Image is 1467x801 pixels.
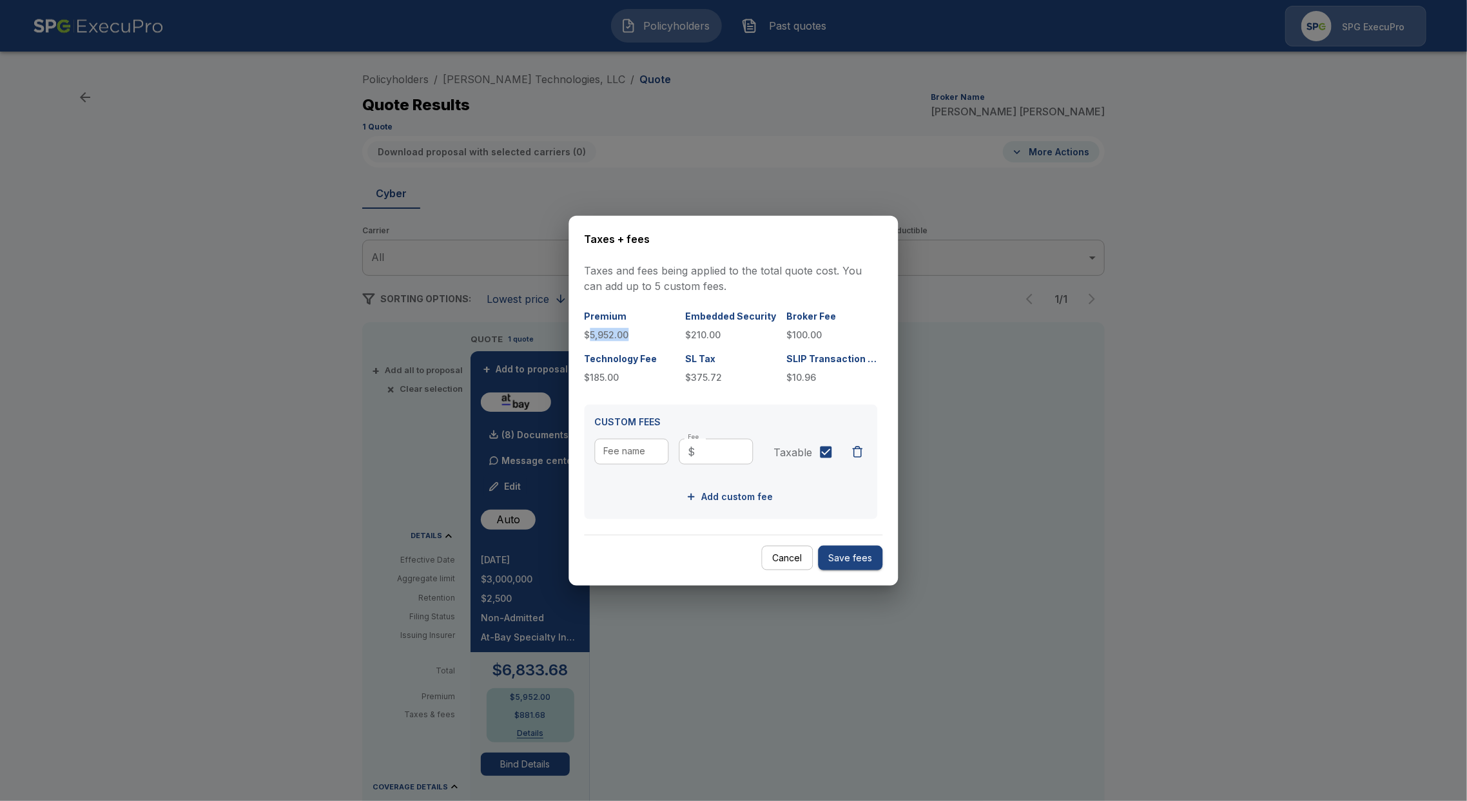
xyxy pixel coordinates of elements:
[585,309,675,323] p: Premium
[585,352,675,365] p: Technology Fee
[819,545,883,570] button: Save fees
[595,415,868,429] p: CUSTOM FEES
[787,371,878,384] p: $10.96
[686,309,777,323] p: Embedded Security
[585,263,883,294] p: Taxes and fees being applied to the total quote cost. You can add up to 5 custom fees.
[688,444,695,459] p: $
[686,352,777,365] p: SL Tax
[787,309,878,323] p: Broker Fee
[686,328,777,342] p: $210.00
[684,485,779,509] button: Add custom fee
[585,328,675,342] p: $5,952.00
[787,352,878,365] p: SLIP Transaction Fee
[686,371,777,384] p: $375.72
[585,371,675,384] p: $185.00
[688,433,699,441] label: Fee
[774,445,813,460] span: Taxable
[787,328,878,342] p: $100.00
[762,545,813,570] button: Cancel
[585,231,883,247] h6: Taxes + fees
